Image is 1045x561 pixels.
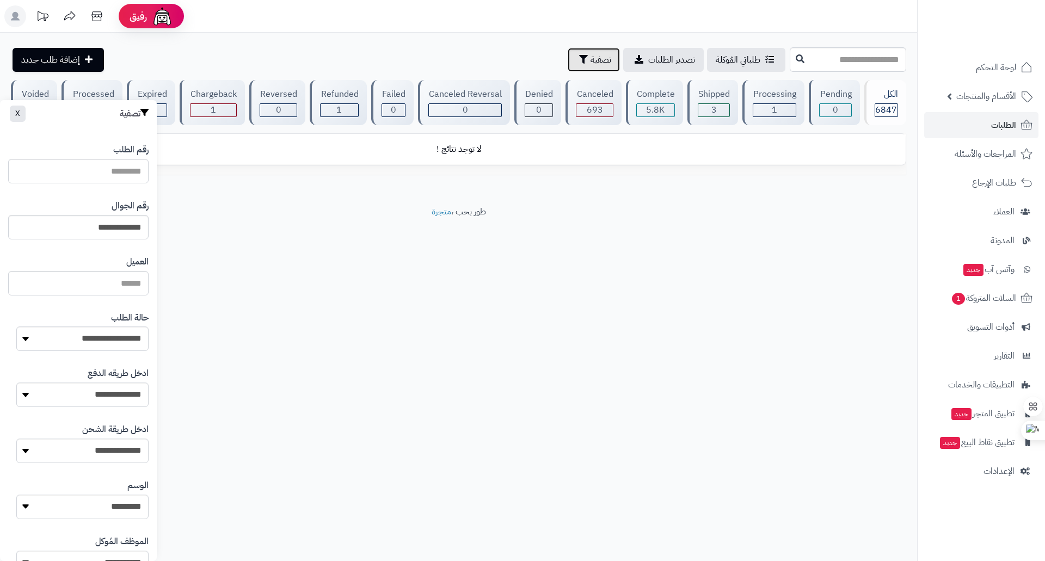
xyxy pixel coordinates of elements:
a: Canceled Reversal 0 [416,80,512,125]
div: Chargeback [190,88,237,101]
a: التطبيقات والخدمات [924,372,1038,398]
a: Processing 1 [740,80,807,125]
div: Processing [753,88,796,101]
span: التقارير [994,348,1015,363]
span: المراجعات والأسئلة [955,146,1016,162]
span: 0 [391,103,396,116]
span: 1 [211,103,216,116]
span: الطلبات [991,118,1016,133]
span: 6847 [875,103,897,116]
span: لوحة التحكم [976,60,1016,75]
span: المدونة [991,233,1015,248]
a: تصدير الطلبات [623,48,704,72]
span: 0 [833,103,838,116]
span: أدوات التسويق [967,319,1015,335]
label: الموظف المُوكل [95,535,149,548]
a: Failed 0 [369,80,416,125]
span: جديد [951,408,972,420]
label: حالة الطلب [111,312,149,324]
a: Complete 5.8K [624,80,685,125]
div: 0 [382,104,405,116]
label: ادخل طريقة الشحن [82,423,149,436]
span: العملاء [993,204,1015,219]
div: 0 [260,104,297,116]
div: Failed [382,88,405,101]
span: 0 [276,103,281,116]
a: Reversed 0 [247,80,308,125]
div: 0 [525,104,552,116]
div: Shipped [698,88,730,101]
div: 1 [753,104,796,116]
span: 3 [711,103,717,116]
span: رفيق [130,10,147,23]
div: 1 [190,104,236,116]
a: تحديثات المنصة [29,5,56,30]
label: الوسم [127,479,149,492]
label: رقم الطلب [113,144,149,156]
a: تطبيق نقاط البيعجديد [924,429,1038,455]
span: 1 [952,293,965,305]
a: تطبيق المتجرجديد [924,400,1038,427]
span: جديد [940,437,960,449]
a: الطلبات [924,112,1038,138]
span: تصفية [591,53,611,66]
div: Reversed [260,88,297,101]
div: 5759 [637,104,674,116]
a: الإعدادات [924,458,1038,484]
a: Chargeback 1 [177,80,247,125]
label: ادخل طريقه الدفع [88,367,149,380]
div: Processed [72,88,114,101]
button: X [10,106,26,122]
a: المدونة [924,227,1038,254]
a: Shipped 3 [685,80,740,125]
a: Denied 0 [512,80,563,125]
span: تطبيق نقاط البيع [939,435,1015,450]
div: Denied [525,88,553,101]
a: المراجعات والأسئلة [924,141,1038,167]
a: Processed 389 [59,80,124,125]
label: العميل [126,256,149,268]
a: Expired 0 [125,80,177,125]
div: 0 [820,104,851,116]
span: تطبيق المتجر [950,406,1015,421]
a: طلباتي المُوكلة [707,48,785,72]
span: التطبيقات والخدمات [948,377,1015,392]
span: 1 [772,103,777,116]
button: تصفية [568,48,620,72]
div: Canceled [576,88,613,101]
div: Canceled Reversal [428,88,502,101]
div: 0 [429,104,501,116]
a: التقارير [924,343,1038,369]
a: أدوات التسويق [924,314,1038,340]
a: السلات المتروكة1 [924,285,1038,311]
span: 0 [536,103,542,116]
span: الأقسام والمنتجات [956,89,1016,104]
a: Voided 0 [9,80,59,125]
div: 3 [698,104,729,116]
img: ai-face.png [151,5,173,27]
td: لا توجد نتائج ! [11,134,906,164]
div: 1 [321,104,358,116]
a: الكل6847 [862,80,908,125]
div: Refunded [320,88,358,101]
div: Expired [137,88,167,101]
div: Pending [819,88,851,101]
h3: تصفية [120,108,149,119]
div: Voided [21,88,49,101]
div: الكل [875,88,898,101]
div: Complete [636,88,675,101]
a: إضافة طلب جديد [13,48,104,72]
span: وآتس آب [962,262,1015,277]
span: طلباتي المُوكلة [716,53,760,66]
a: Pending 0 [807,80,862,125]
span: إضافة طلب جديد [21,53,80,66]
a: العملاء [924,199,1038,225]
span: تصدير الطلبات [648,53,695,66]
span: طلبات الإرجاع [972,175,1016,190]
a: طلبات الإرجاع [924,170,1038,196]
span: X [15,108,20,119]
label: رقم الجوال [112,200,149,212]
span: السلات المتروكة [951,291,1016,306]
span: 1 [336,103,342,116]
a: وآتس آبجديد [924,256,1038,282]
